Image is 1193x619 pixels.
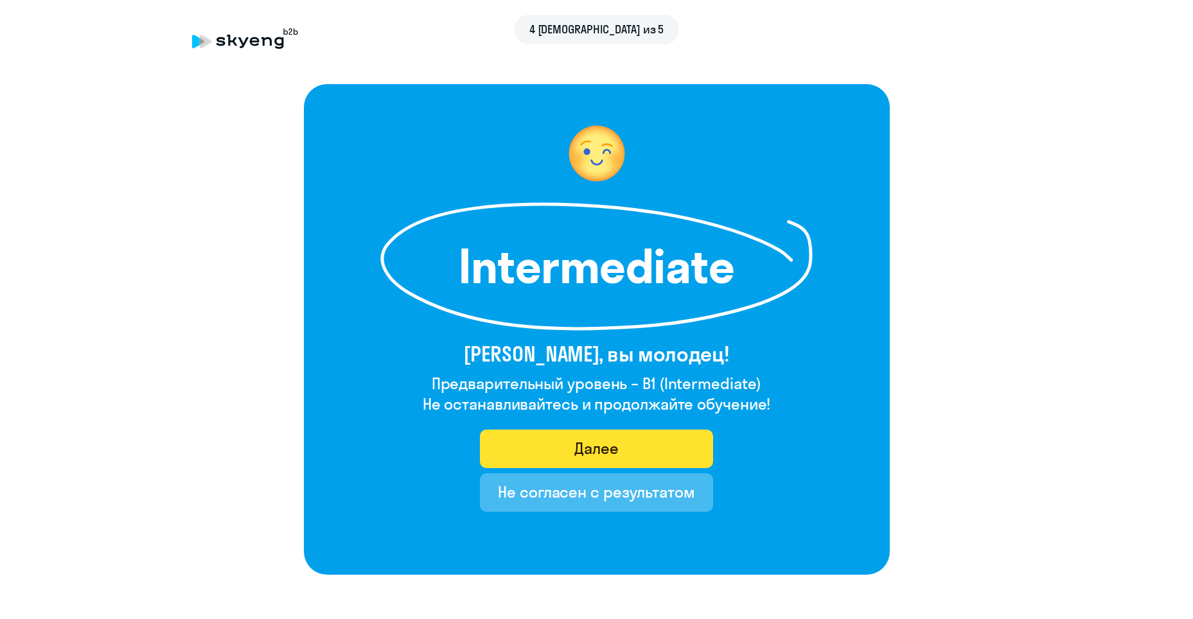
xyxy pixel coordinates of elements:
[423,394,771,414] h4: Не останавливайтесь и продолжайте обучение!
[449,243,745,290] h1: Intermediate
[423,373,771,394] h4: Предварительный уровень – B1 (Intermediate)
[574,438,619,458] div: Далее
[423,341,771,367] h3: [PERSON_NAME], вы молодец!
[529,21,664,38] span: 4 [DEMOGRAPHIC_DATA] из 5
[498,482,695,502] div: Не согласен с результатом
[480,473,713,512] button: Не согласен с результатом
[558,115,635,192] img: level
[480,430,713,468] button: Далее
